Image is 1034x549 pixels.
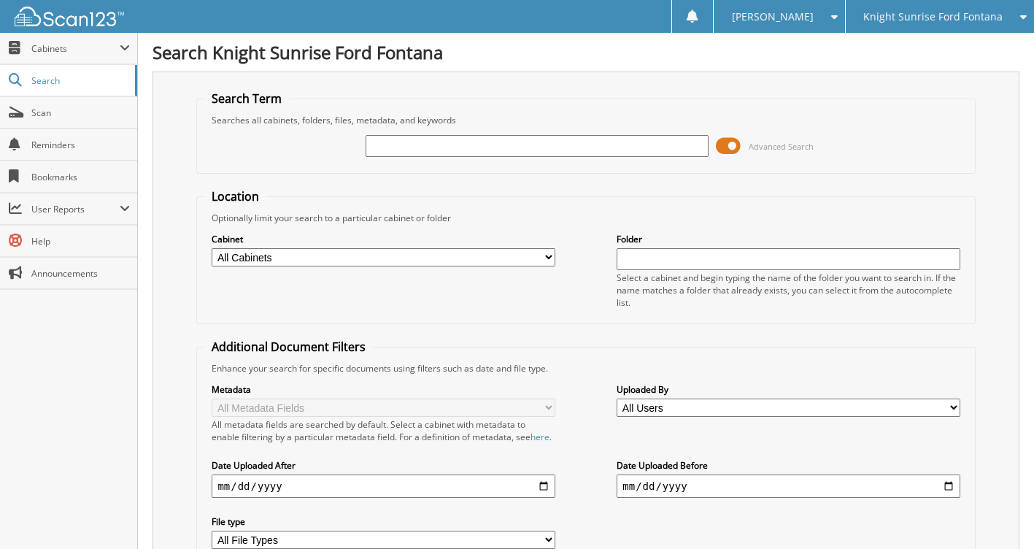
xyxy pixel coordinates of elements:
[31,42,120,55] span: Cabinets
[212,233,555,245] label: Cabinet
[204,91,289,107] legend: Search Term
[212,515,555,528] label: File type
[863,12,1003,21] span: Knight Sunrise Ford Fontana
[212,459,555,472] label: Date Uploaded After
[212,418,555,443] div: All metadata fields are searched by default. Select a cabinet with metadata to enable filtering b...
[31,235,130,247] span: Help
[15,7,124,26] img: scan123-logo-white.svg
[31,203,120,215] span: User Reports
[153,40,1019,64] h1: Search Knight Sunrise Ford Fontana
[617,272,960,309] div: Select a cabinet and begin typing the name of the folder you want to search in. If the name match...
[204,339,373,355] legend: Additional Document Filters
[204,188,266,204] legend: Location
[212,475,555,498] input: start
[212,383,555,396] label: Metadata
[732,12,814,21] span: [PERSON_NAME]
[31,267,130,280] span: Announcements
[204,114,967,126] div: Searches all cabinets, folders, files, metadata, and keywords
[31,139,130,151] span: Reminders
[31,107,130,119] span: Scan
[617,233,960,245] label: Folder
[617,459,960,472] label: Date Uploaded Before
[617,475,960,498] input: end
[204,362,967,375] div: Enhance your search for specific documents using filters such as date and file type.
[31,74,128,87] span: Search
[530,431,549,443] a: here
[749,141,814,152] span: Advanced Search
[617,383,960,396] label: Uploaded By
[204,212,967,224] div: Optionally limit your search to a particular cabinet or folder
[31,171,130,183] span: Bookmarks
